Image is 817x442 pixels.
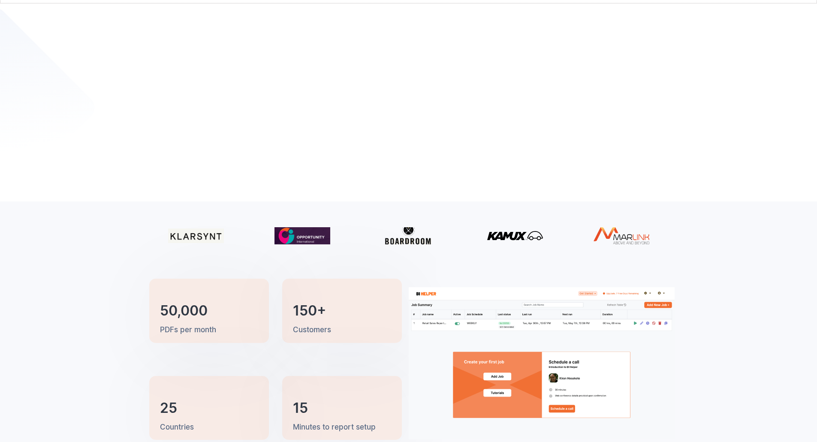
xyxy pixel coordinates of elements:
[160,304,208,317] h3: 50,000
[160,402,177,415] h3: 25
[293,422,376,433] p: Minutes to report setup
[168,229,224,243] img: Klarsynt logo
[293,304,326,317] h3: 150+
[293,325,331,335] p: Customers
[160,325,216,335] p: PDFs per month
[160,422,194,433] p: Countries
[293,402,308,415] h3: 15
